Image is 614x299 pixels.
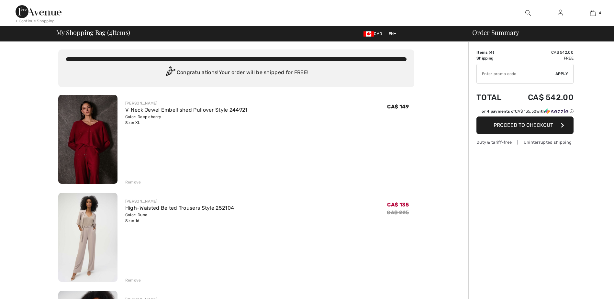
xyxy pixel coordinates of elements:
[515,109,536,114] span: CA$ 135.50
[577,9,608,17] a: 4
[494,122,553,128] span: Proceed to Checkout
[476,116,574,134] button: Proceed to Checkout
[476,50,511,55] td: Items ( )
[363,31,385,36] span: CAD
[555,71,568,77] span: Apply
[56,29,130,36] span: My Shopping Bag ( Items)
[363,31,374,37] img: Canadian Dollar
[389,31,397,36] span: EN
[464,29,610,36] div: Order Summary
[125,179,141,185] div: Remove
[58,193,117,282] img: High-Waisted Belted Trousers Style 252104
[476,108,574,116] div: or 4 payments ofCA$ 135.50withSezzle Click to learn more about Sezzle
[599,10,601,16] span: 4
[476,55,511,61] td: Shipping
[125,205,234,211] a: High-Waisted Belted Trousers Style 252104
[16,5,61,18] img: 1ère Avenue
[490,50,493,55] span: 4
[511,50,574,55] td: CA$ 542.00
[16,18,55,24] div: < Continue Shopping
[511,55,574,61] td: Free
[66,66,407,79] div: Congratulations! Your order will be shipped for FREE!
[387,209,409,216] s: CA$ 225
[590,9,596,17] img: My Bag
[125,198,234,204] div: [PERSON_NAME]
[125,107,248,113] a: V-Neck Jewel Embellished Pullover Style 244921
[477,64,555,83] input: Promo code
[58,95,117,184] img: V-Neck Jewel Embellished Pullover Style 244921
[109,28,112,36] span: 4
[553,9,568,17] a: Sign In
[125,100,248,106] div: [PERSON_NAME]
[164,66,177,79] img: Congratulation2.svg
[125,212,234,224] div: Color: Dune Size: 16
[558,9,563,17] img: My Info
[545,108,568,114] img: Sezzle
[482,108,574,114] div: or 4 payments of with
[476,139,574,145] div: Duty & tariff-free | Uninterrupted shipping
[387,202,409,208] span: CA$ 135
[125,114,248,126] div: Color: Deep cherry Size: XL
[525,9,531,17] img: search the website
[511,86,574,108] td: CA$ 542.00
[125,277,141,283] div: Remove
[387,104,409,110] span: CA$ 149
[476,86,511,108] td: Total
